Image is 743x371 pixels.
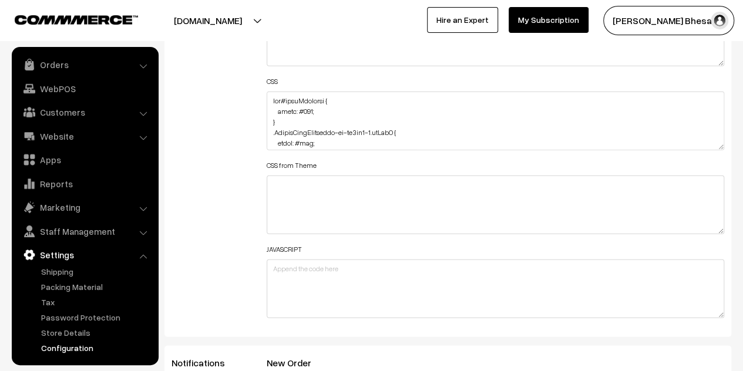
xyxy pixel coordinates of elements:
a: WebPOS [15,78,154,99]
button: [DOMAIN_NAME] [133,6,283,35]
a: Shipping [38,265,154,278]
button: [PERSON_NAME] Bhesani… [603,6,734,35]
span: New Order [267,357,325,369]
textarea: lor#ipsuMdolorsi { ametc: #091; } .AdipisCingElitseddo-ei-te3in1-1.utLabO { etdol: #mag; aliq-eni... [267,92,724,150]
a: Tax [38,296,154,308]
label: CSS from Theme [267,160,317,171]
a: Orders [15,54,154,75]
span: Notifications [172,357,239,369]
a: COMMMERCE [15,12,117,26]
a: Reports [15,173,154,194]
a: Settings [15,244,154,265]
a: Packing Material [38,281,154,293]
label: JAVASCRIPT [267,244,302,255]
a: Store Details [38,326,154,339]
a: Customers [15,102,154,123]
a: Staff Management [15,221,154,242]
a: Hire an Expert [427,7,498,33]
img: COMMMERCE [15,15,138,24]
img: user [711,12,728,29]
a: Marketing [15,197,154,218]
label: CSS [267,76,278,87]
a: Apps [15,149,154,170]
a: Website [15,126,154,147]
a: Password Protection [38,311,154,323]
a: Configuration [38,342,154,354]
a: My Subscription [509,7,589,33]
